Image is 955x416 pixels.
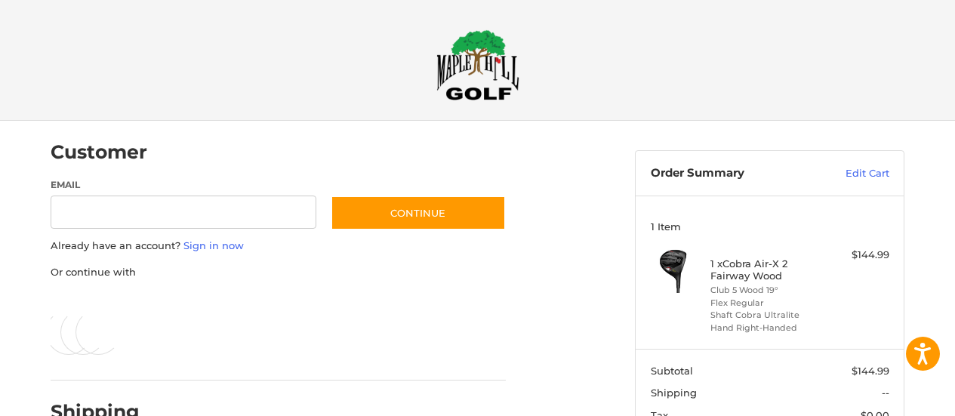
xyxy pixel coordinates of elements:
[51,178,316,192] label: Email
[710,309,826,322] li: Shaft Cobra Ultralite
[813,166,889,181] a: Edit Cart
[710,257,826,282] h4: 1 x Cobra Air-X 2 Fairway Wood
[710,284,826,297] li: Club 5 Wood 19°
[51,140,147,164] h2: Customer
[651,220,889,233] h3: 1 Item
[51,265,506,280] p: Or continue with
[651,166,813,181] h3: Order Summary
[651,365,693,377] span: Subtotal
[15,351,180,401] iframe: Gorgias live chat messenger
[331,196,506,230] button: Continue
[710,297,826,310] li: Flex Regular
[436,29,519,100] img: Maple Hill Golf
[830,248,889,263] div: $144.99
[183,239,244,251] a: Sign in now
[710,322,826,334] li: Hand Right-Handed
[51,239,506,254] p: Already have an account?
[852,365,889,377] span: $144.99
